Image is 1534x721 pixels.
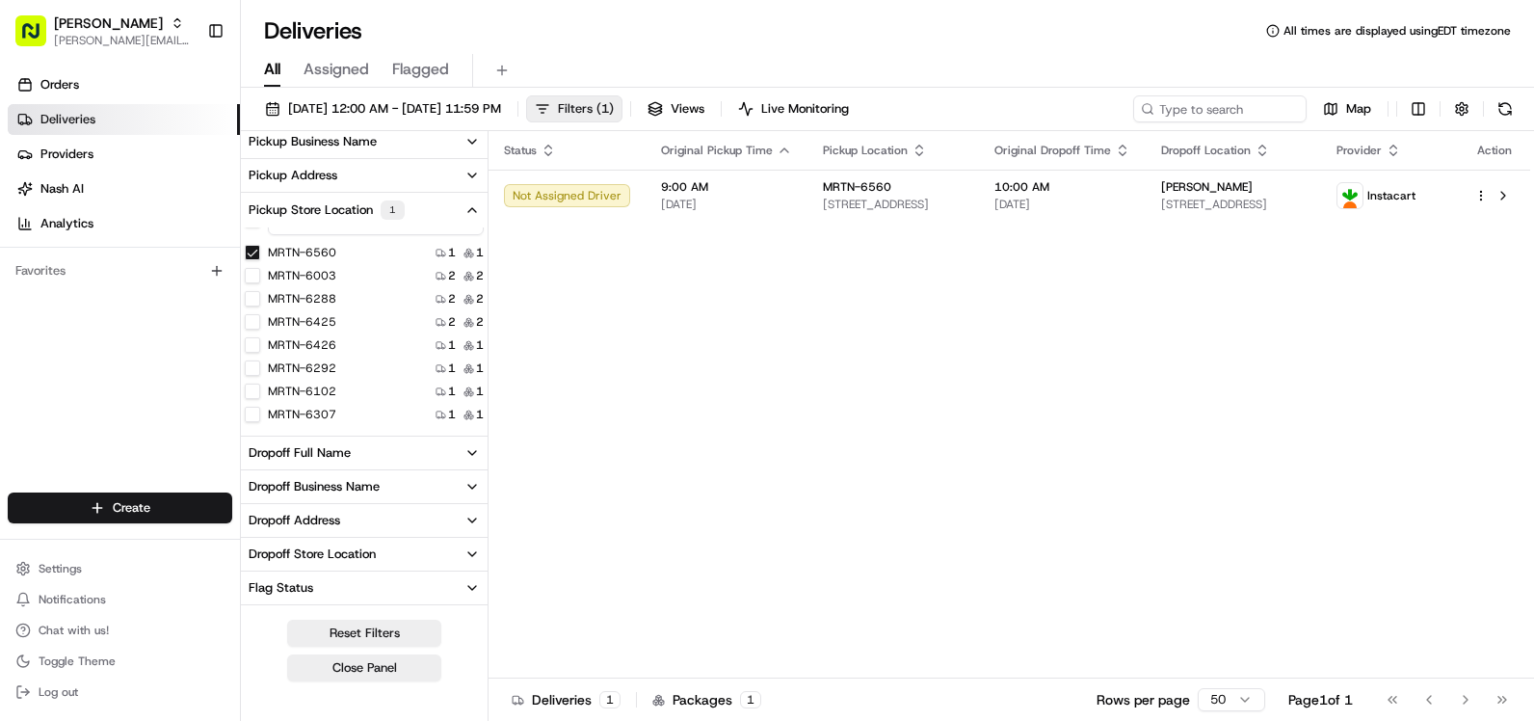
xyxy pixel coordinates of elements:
span: API Documentation [182,280,309,299]
div: Dropoff Address [249,512,340,529]
a: Powered byPylon [136,326,233,341]
span: [STREET_ADDRESS] [1161,197,1306,212]
button: Refresh [1492,95,1519,122]
button: Views [639,95,713,122]
a: Nash AI [8,174,240,204]
p: Rows per page [1097,690,1190,709]
span: 9:00 AM [661,179,792,195]
label: MRTN-6292 [268,360,336,376]
div: Pickup Business Name [249,133,377,150]
span: Original Pickup Time [661,143,773,158]
span: Status [504,143,537,158]
label: MRTN-6425 [268,314,336,330]
span: Log out [39,684,78,700]
span: ( 1 ) [596,100,614,118]
span: Dropoff Location [1161,143,1251,158]
input: Clear [50,124,318,145]
span: Orders [40,76,79,93]
span: 1 [448,245,456,260]
label: MRTN-6560 [268,245,336,260]
span: 1 [448,384,456,399]
div: 1 [381,200,405,220]
span: Analytics [40,215,93,232]
span: Pickup Location [823,143,908,158]
button: Dropoff Address [241,504,488,537]
button: Map [1314,95,1380,122]
label: MRTN-6003 [268,268,336,283]
span: Settings [39,561,82,576]
button: Settings [8,555,232,582]
p: Welcome 👋 [19,77,351,108]
div: Flag Status [249,579,313,597]
div: 1 [740,691,761,708]
a: Providers [8,139,240,170]
span: 2 [476,291,484,307]
span: 1 [448,337,456,353]
div: Page 1 of 1 [1288,690,1353,709]
button: [DATE] 12:00 AM - [DATE] 11:59 PM [256,95,510,122]
div: 📗 [19,281,35,297]
button: Filters(1) [526,95,622,122]
div: We're available if you need us! [66,203,244,219]
span: 1 [476,384,484,399]
span: Toggle Theme [39,654,116,669]
div: 💻 [163,281,178,297]
button: Dropoff Business Name [241,470,488,503]
span: MRTN-6560 [823,179,891,195]
span: Views [671,100,704,118]
div: Dropoff Store Location [249,546,376,563]
div: Dropoff Business Name [249,478,380,495]
button: Flag Status [241,572,488,604]
span: Deliveries [40,111,95,128]
input: Type to search [1133,95,1307,122]
button: Reset Filters [287,620,441,647]
span: Chat with us! [39,623,109,638]
span: Knowledge Base [39,280,147,299]
img: 1736555255976-a54dd68f-1ca7-489b-9aae-adbdc363a1c4 [19,184,54,219]
button: [PERSON_NAME][EMAIL_ADDRESS][PERSON_NAME][DOMAIN_NAME] [54,33,192,48]
label: MRTN-6307 [268,407,336,422]
span: [DATE] 12:00 AM - [DATE] 11:59 PM [288,100,501,118]
a: Orders [8,69,240,100]
span: 1 [448,360,456,376]
button: Start new chat [328,190,351,213]
label: MRTN-6426 [268,337,336,353]
button: Dropoff Full Name [241,437,488,469]
span: Map [1346,100,1371,118]
button: Dropoff Store Location [241,538,488,571]
button: Live Monitoring [729,95,858,122]
span: Assigned [304,58,369,81]
div: Favorites [8,255,232,286]
span: 1 [476,245,484,260]
button: Toggle Theme [8,648,232,675]
div: 1 [599,691,621,708]
span: [DATE] [661,197,792,212]
div: Pickup Store Location [249,200,405,220]
span: 1 [476,360,484,376]
span: [STREET_ADDRESS] [823,197,964,212]
span: Provider [1336,143,1382,158]
span: Flagged [392,58,449,81]
span: 2 [448,291,456,307]
span: 2 [448,268,456,283]
div: Action [1474,143,1515,158]
span: [DATE] [994,197,1130,212]
img: Nash [19,19,58,58]
span: Nash AI [40,180,84,198]
div: Deliveries [512,690,621,709]
button: Create [8,493,232,523]
span: All times are displayed using EDT timezone [1283,23,1511,39]
span: Notifications [39,592,106,607]
button: Chat with us! [8,617,232,644]
a: Analytics [8,208,240,239]
a: 📗Knowledge Base [12,272,155,307]
span: [PERSON_NAME] [54,13,163,33]
button: Log out [8,679,232,706]
span: 1 [476,407,484,422]
span: [PERSON_NAME] [1161,179,1253,195]
span: All [264,58,280,81]
span: Pylon [192,327,233,341]
span: 10:00 AM [994,179,1130,195]
span: Providers [40,146,93,163]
